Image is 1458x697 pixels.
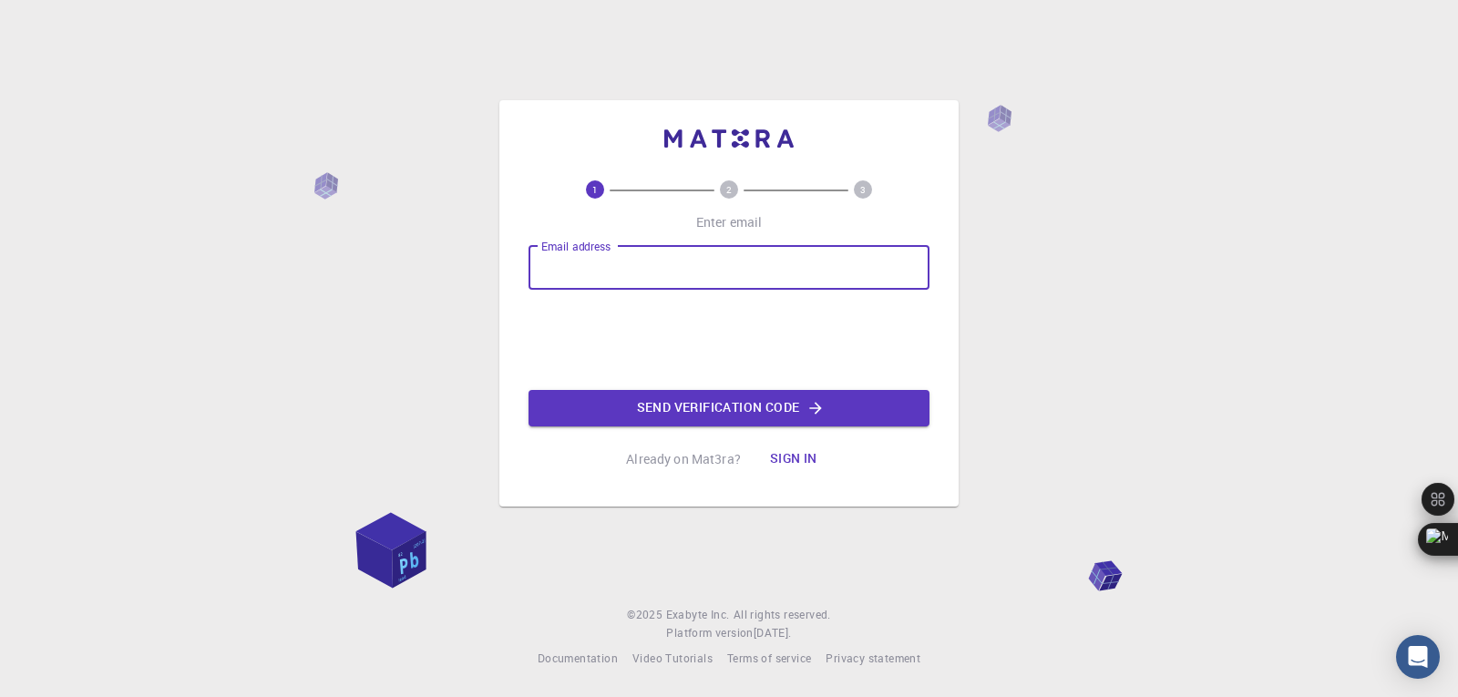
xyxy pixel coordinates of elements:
p: Enter email [696,213,763,231]
span: Video Tutorials [632,651,713,665]
span: Platform version [666,624,753,642]
div: Open Intercom Messenger [1396,635,1440,679]
text: 1 [592,183,598,196]
text: 3 [860,183,866,196]
span: Exabyte Inc. [666,607,730,621]
span: Privacy statement [826,651,920,665]
span: [DATE] . [754,625,792,640]
button: Send verification code [529,390,929,426]
span: Documentation [538,651,618,665]
a: [DATE]. [754,624,792,642]
label: Email address [541,239,611,254]
a: Exabyte Inc. [666,606,730,624]
button: Sign in [755,441,832,477]
iframe: reCAPTCHA [590,304,868,375]
p: Already on Mat3ra? [626,450,741,468]
a: Documentation [538,650,618,668]
span: Terms of service [727,651,811,665]
a: Privacy statement [826,650,920,668]
a: Terms of service [727,650,811,668]
span: All rights reserved. [734,606,831,624]
text: 2 [726,183,732,196]
span: © 2025 [627,606,665,624]
a: Video Tutorials [632,650,713,668]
